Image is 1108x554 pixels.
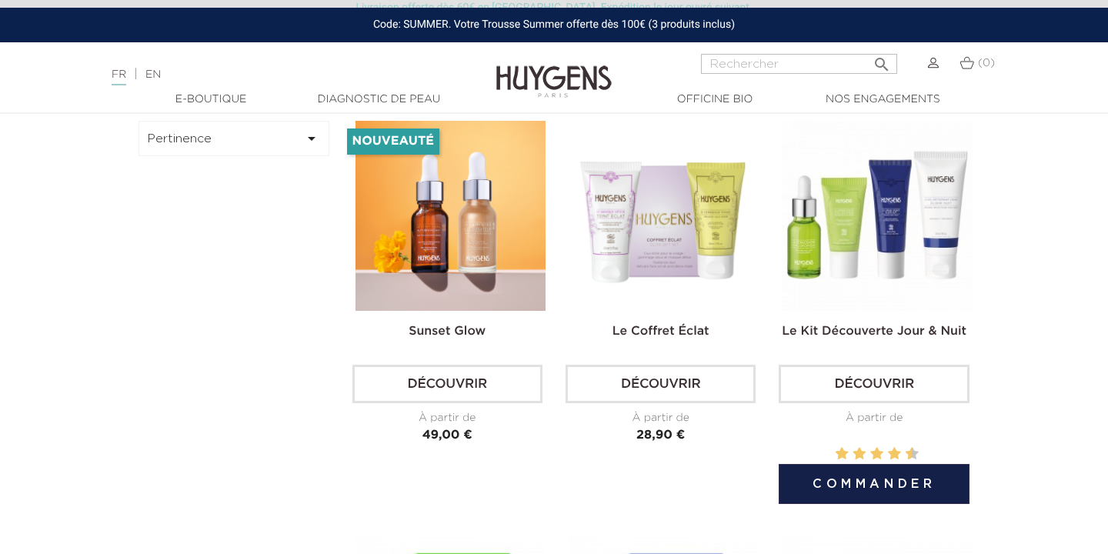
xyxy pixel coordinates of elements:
label: 6 [873,445,881,464]
div: À partir de [779,410,969,426]
button:  [868,49,896,70]
img: Sunset glow- un teint éclatant [355,121,546,311]
img: Le Coffret éclat [569,121,759,311]
div: À partir de [566,410,756,426]
label: 7 [885,445,887,464]
a: E-Boutique [134,92,288,108]
div: À partir de [352,410,542,426]
a: Découvrir [779,365,969,403]
img: Huygens [496,41,612,100]
i:  [302,129,321,148]
a: Découvrir [566,365,756,403]
label: 2 [838,445,846,464]
a: Nos engagements [806,92,959,108]
a: EN [145,69,161,80]
label: 4 [856,445,863,464]
label: 10 [908,445,916,464]
button: Commander [779,464,969,504]
a: Découvrir [352,365,542,403]
span: 49,00 € [422,429,472,442]
label: 8 [891,445,899,464]
i:  [873,51,891,69]
label: 5 [867,445,869,464]
a: Diagnostic de peau [302,92,456,108]
button: Pertinence [138,121,329,156]
a: FR [112,69,126,85]
div: | [104,65,450,84]
span: 28,90 € [636,429,685,442]
a: Le Kit Découverte Jour & Nuit [782,325,966,338]
label: 1 [833,445,835,464]
a: Sunset Glow [409,325,486,338]
input: Rechercher [701,54,897,74]
label: 9 [903,445,905,464]
a: Officine Bio [638,92,792,108]
span: (0) [978,58,995,68]
a: Le Coffret Éclat [612,325,709,338]
li: Nouveauté [347,128,439,155]
label: 3 [849,445,852,464]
